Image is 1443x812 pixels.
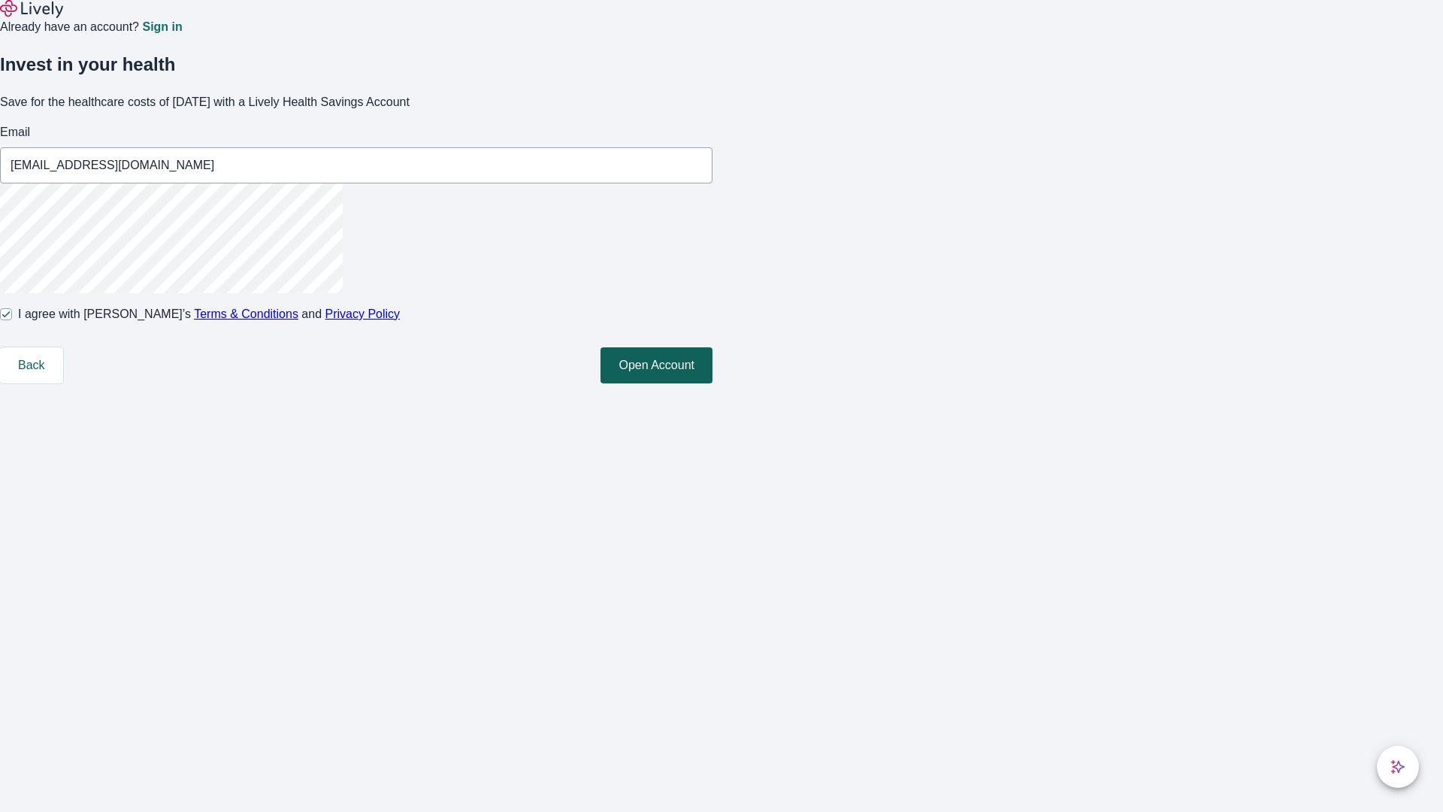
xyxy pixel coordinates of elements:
svg: Lively AI Assistant [1390,759,1405,774]
button: chat [1377,746,1419,788]
button: Open Account [600,347,712,383]
a: Sign in [142,21,182,33]
a: Terms & Conditions [194,308,298,320]
a: Privacy Policy [325,308,401,320]
span: I agree with [PERSON_NAME]’s and [18,305,400,323]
